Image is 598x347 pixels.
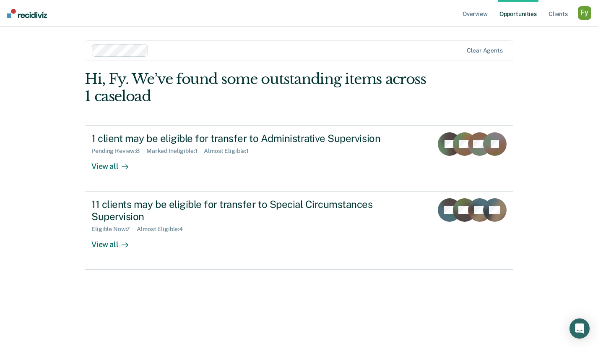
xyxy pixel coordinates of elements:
[569,318,590,339] div: Open Intercom Messenger
[91,226,137,233] div: Eligible Now : 7
[146,147,204,155] div: Marked Ineligible : 1
[85,71,427,105] div: Hi, Fy. We’ve found some outstanding items across 1 caseload
[7,9,47,18] img: Recidiviz
[85,125,513,192] a: 1 client may be eligible for transfer to Administrative SupervisionPending Review:8Marked Ineligi...
[204,147,255,155] div: Almost Eligible : 1
[91,198,386,223] div: 11 clients may be eligible for transfer to Special Circumstances Supervision
[91,147,146,155] div: Pending Review : 8
[91,155,138,171] div: View all
[85,192,513,270] a: 11 clients may be eligible for transfer to Special Circumstances SupervisionEligible Now:7Almost ...
[467,47,502,54] div: Clear agents
[91,233,138,249] div: View all
[91,132,386,145] div: 1 client may be eligible for transfer to Administrative Supervision
[137,226,190,233] div: Almost Eligible : 4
